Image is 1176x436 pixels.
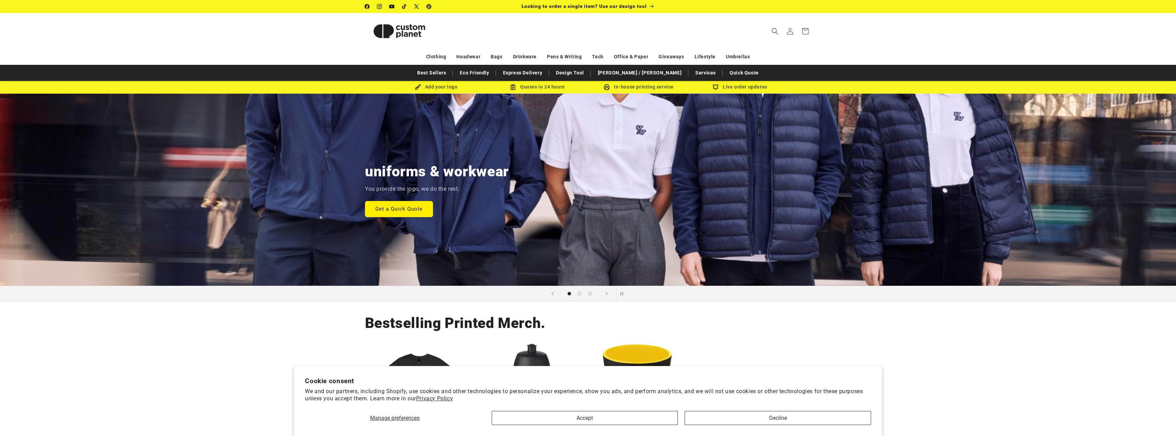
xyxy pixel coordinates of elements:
[712,84,719,90] img: Order updates
[305,388,871,402] p: We and our partners, including Shopify, use cookies and other technologies to personalize your ex...
[365,201,433,217] a: Get a Quick Quote
[456,67,492,79] a: Eco Friendly
[487,83,588,91] div: Quotes in 24 hours
[414,67,449,79] a: Best Sellers
[574,288,585,299] button: Load slide 2 of 3
[365,162,509,181] h2: uniforms & workwear
[592,51,603,63] a: Tech
[370,415,420,421] span: Manage preferences
[726,67,762,79] a: Quick Quote
[492,411,678,425] button: Accept
[386,83,487,91] div: Add your logo
[365,314,546,332] h2: Bestselling Printed Merch.
[426,51,446,63] a: Clothing
[500,67,546,79] a: Express Delivery
[415,84,421,90] img: Brush Icon
[305,377,871,385] h2: Cookie consent
[416,395,453,402] a: Privacy Policy
[365,184,459,194] p: You provide the logo, we do the rest.
[692,67,719,79] a: Services
[547,51,582,63] a: Pens & Writing
[522,3,647,9] span: Looking to order a single item? Use our design tool
[510,84,516,90] img: Order Updates Icon
[513,51,537,63] a: Drinkware
[594,67,685,79] a: [PERSON_NAME] / [PERSON_NAME]
[685,411,871,425] button: Decline
[604,84,610,90] img: In-house printing
[616,286,631,301] button: Pause slideshow
[659,51,684,63] a: Giveaways
[365,16,434,47] img: Custom Planet
[362,13,436,49] a: Custom Planet
[767,24,783,39] summary: Search
[564,288,574,299] button: Load slide 1 of 3
[545,286,560,301] button: Previous slide
[614,51,648,63] a: Office & Paper
[305,411,485,425] button: Manage preferences
[689,83,791,91] div: Live order updates
[491,51,502,63] a: Bags
[588,83,689,91] div: In-house printing service
[552,67,587,79] a: Design Tool
[585,288,595,299] button: Load slide 3 of 3
[599,286,614,301] button: Next slide
[695,51,716,63] a: Lifestyle
[456,51,480,63] a: Headwear
[726,51,750,63] a: Umbrellas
